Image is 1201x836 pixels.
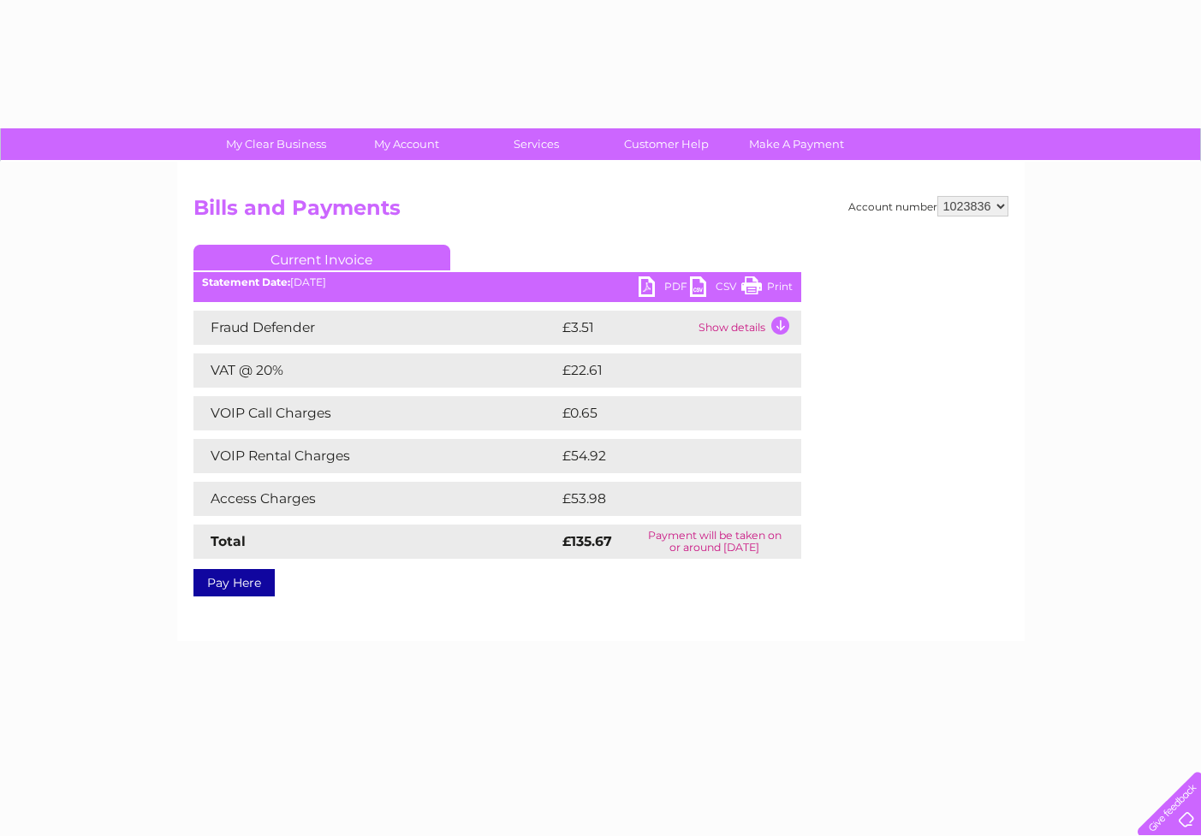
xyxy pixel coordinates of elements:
a: Current Invoice [193,245,450,270]
td: Show details [694,311,801,345]
div: [DATE] [193,276,801,288]
a: PDF [639,276,690,301]
td: £0.65 [558,396,761,430]
td: £22.61 [558,353,765,388]
a: My Account [336,128,477,160]
a: Customer Help [596,128,737,160]
h2: Bills and Payments [193,196,1008,228]
a: Pay Here [193,569,275,596]
a: Print [741,276,793,301]
strong: £135.67 [562,533,612,549]
td: VOIP Call Charges [193,396,558,430]
td: £3.51 [558,311,694,345]
div: Account number [848,196,1008,216]
td: Payment will be taken on or around [DATE] [628,525,800,559]
a: My Clear Business [205,128,347,160]
td: £53.98 [558,482,767,516]
td: Access Charges [193,482,558,516]
td: VOIP Rental Charges [193,439,558,473]
a: Make A Payment [726,128,867,160]
a: Services [466,128,607,160]
td: Fraud Defender [193,311,558,345]
td: VAT @ 20% [193,353,558,388]
b: Statement Date: [202,276,290,288]
a: CSV [690,276,741,301]
td: £54.92 [558,439,767,473]
strong: Total [211,533,246,549]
